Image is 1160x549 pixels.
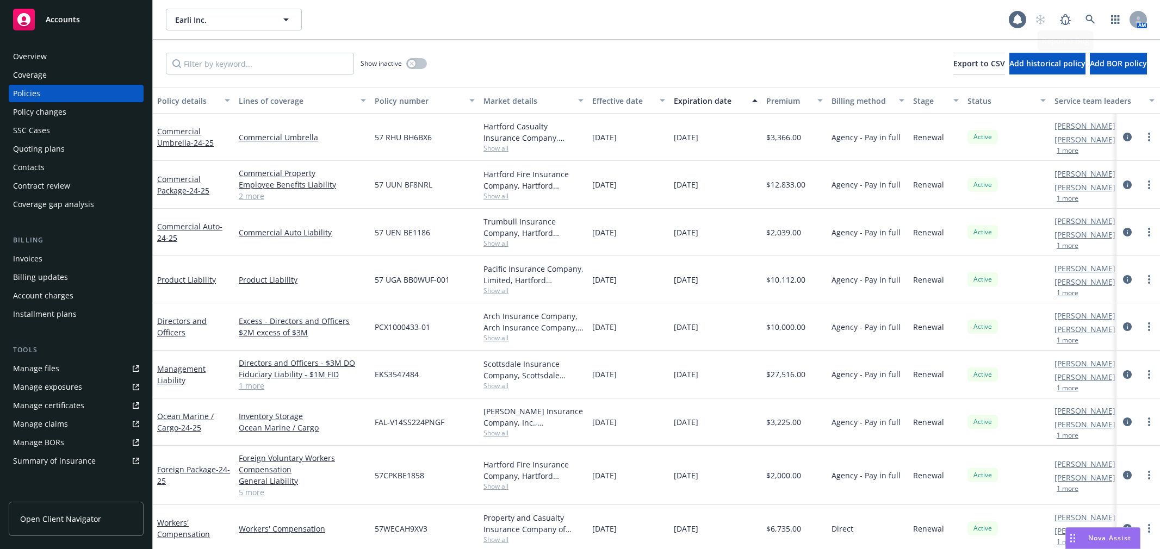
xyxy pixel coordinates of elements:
div: Scottsdale Insurance Company, Scottsdale Insurance Company (Nationwide), RT Specialty Insurance S... [483,358,584,381]
a: Inventory Storage [239,410,366,422]
a: circleInformation [1121,320,1134,333]
span: [DATE] [674,179,698,190]
span: [DATE] [592,227,617,238]
button: Market details [479,88,588,114]
span: Show all [483,286,584,295]
span: [DATE] [592,470,617,481]
button: 1 more [1057,539,1078,545]
span: 57 UGA BB0WUF-001 [375,274,450,285]
span: [DATE] [592,416,617,428]
span: Nova Assist [1088,533,1131,542]
div: SSC Cases [13,122,50,139]
span: - 24-25 [187,185,209,196]
button: Lines of coverage [234,88,370,114]
span: 57WECAH9XV3 [375,523,427,534]
span: Renewal [913,416,944,428]
span: Show all [483,144,584,153]
a: Switch app [1105,9,1126,30]
button: 1 more [1057,432,1078,439]
div: Coverage gap analysis [13,196,94,213]
a: Directors and Officers - $3M DO [239,357,366,369]
a: [PERSON_NAME] [1054,134,1115,145]
a: Directors and Officers [157,316,207,338]
input: Filter by keyword... [166,53,354,74]
a: more [1143,415,1156,428]
button: Service team leaders [1050,88,1159,114]
span: [DATE] [592,523,617,534]
a: [PERSON_NAME] [1054,168,1115,179]
button: 1 more [1057,242,1078,249]
div: Policy number [375,95,463,107]
div: Contract review [13,177,70,195]
span: - 24-25 [191,138,214,148]
div: Manage claims [13,415,68,433]
span: FAL-V14SS224PNGF [375,416,444,428]
span: Active [972,470,994,480]
span: Show all [483,333,584,342]
a: [PERSON_NAME] [1054,182,1115,193]
a: circleInformation [1121,368,1134,381]
button: Expiration date [669,88,762,114]
a: [PERSON_NAME] [1054,419,1115,430]
a: Fiduciary Liability - $1M FID [239,369,366,380]
button: Billing method [827,88,909,114]
a: circleInformation [1121,130,1134,144]
a: more [1143,178,1156,191]
span: - 24-25 [178,422,201,433]
a: Foreign Package [157,464,230,486]
div: Coverage [13,66,47,84]
a: more [1143,368,1156,381]
a: Coverage gap analysis [9,196,144,213]
div: Billing method [832,95,892,107]
div: Pacific Insurance Company, Limited, Hartford Insurance Group [483,263,584,286]
span: Renewal [913,470,944,481]
a: Manage exposures [9,378,144,396]
a: Foreign Voluntary Workers Compensation [239,452,366,475]
span: $2,000.00 [766,470,801,481]
a: circleInformation [1121,178,1134,191]
div: [PERSON_NAME] Insurance Company, Inc., [PERSON_NAME] Group, [PERSON_NAME] Cargo [483,405,584,428]
a: Policies [9,85,144,102]
span: Renewal [913,523,944,534]
div: Policy changes [13,103,66,121]
a: Employee Benefits Liability [239,179,366,190]
a: [PERSON_NAME] [1054,511,1115,523]
a: Commercial Umbrella [157,126,214,148]
div: Manage certificates [13,397,84,414]
span: 57 UEN BE1186 [375,227,430,238]
div: Market details [483,95,572,107]
button: Earli Inc. [166,9,302,30]
a: more [1143,522,1156,535]
span: Renewal [913,132,944,143]
div: Hartford Fire Insurance Company, Hartford Insurance Group [483,459,584,482]
a: Policy changes [9,103,144,121]
a: 1 more [239,380,366,391]
div: Hartford Fire Insurance Company, Hartford Insurance Group [483,169,584,191]
a: circleInformation [1121,415,1134,428]
span: [DATE] [592,369,617,380]
span: [DATE] [674,274,698,285]
span: Show inactive [361,59,402,68]
span: $27,516.00 [766,369,805,380]
a: Commercial Auto [157,221,222,243]
a: Manage certificates [9,397,144,414]
div: Effective date [592,95,653,107]
div: Overview [13,48,47,65]
a: [PERSON_NAME] [1054,215,1115,227]
a: Ocean Marine / Cargo [239,422,366,433]
span: Active [972,417,994,427]
div: Account charges [13,287,73,304]
div: Summary of insurance [13,452,96,470]
div: Trumbull Insurance Company, Hartford Insurance Group [483,216,584,239]
a: Product Liability [157,274,216,285]
span: [DATE] [674,321,698,333]
span: Direct [832,523,853,534]
button: Effective date [588,88,669,114]
a: Summary of insurance [9,452,144,470]
span: Open Client Navigator [20,513,101,525]
div: Billing updates [13,269,68,286]
a: Commercial Property [239,167,366,179]
button: 1 more [1057,290,1078,296]
span: Show all [483,381,584,390]
a: [PERSON_NAME] [1054,276,1115,288]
